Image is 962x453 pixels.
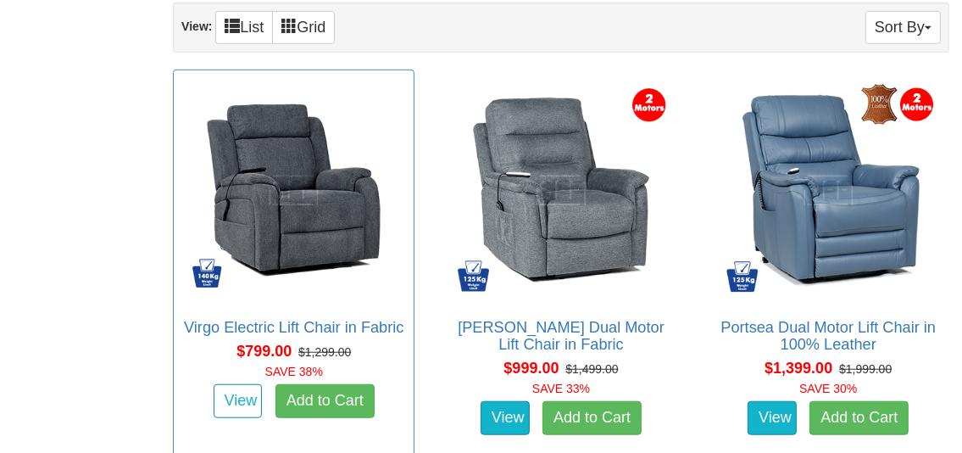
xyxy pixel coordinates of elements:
a: View [481,401,530,435]
del: $1,299.00 [298,345,351,359]
img: Virgo Electric Lift Chair in Fabric [182,79,405,302]
font: SAVE 38% [265,365,323,378]
a: List [215,11,273,44]
a: View [214,384,263,418]
a: Add to Cart [275,384,375,418]
del: $1,999.00 [839,362,892,376]
strong: View: [181,20,212,33]
font: SAVE 33% [532,382,590,395]
button: Sort By [865,11,941,44]
font: SAVE 30% [799,382,857,395]
span: $799.00 [236,343,292,360]
span: $1,399.00 [765,360,832,377]
img: Portsea Dual Motor Lift Chair in 100% Leather [717,79,940,302]
img: Bristow Dual Motor Lift Chair in Fabric [449,79,672,302]
a: [PERSON_NAME] Dual Motor Lift Chair in Fabric [458,319,665,353]
del: $1,499.00 [565,362,618,376]
a: Virgo Electric Lift Chair in Fabric [184,319,403,336]
a: Grid [272,11,335,44]
a: Add to Cart [809,401,909,435]
a: Add to Cart [542,401,642,435]
span: $999.00 [503,360,559,377]
a: Portsea Dual Motor Lift Chair in 100% Leather [720,319,936,353]
a: View [748,401,797,435]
